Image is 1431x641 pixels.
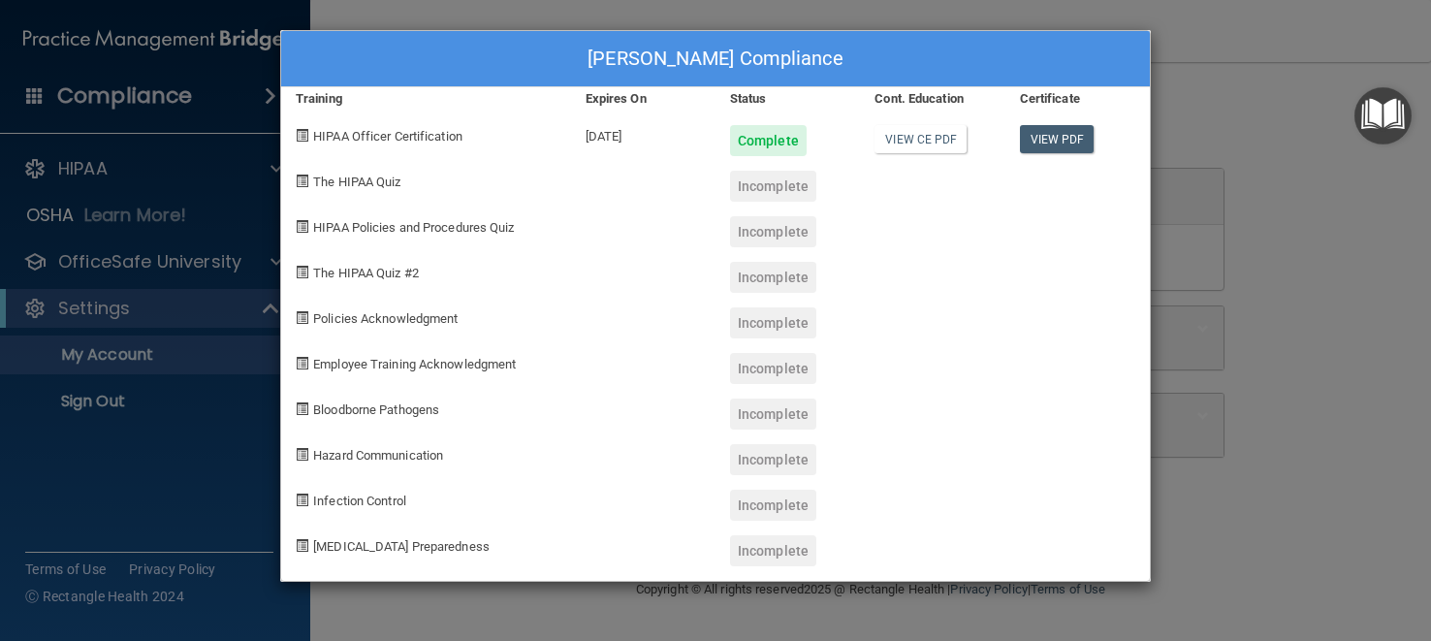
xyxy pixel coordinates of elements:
[313,539,490,554] span: [MEDICAL_DATA] Preparedness
[313,494,406,508] span: Infection Control
[860,87,1004,111] div: Cont. Education
[571,111,715,156] div: [DATE]
[313,129,462,144] span: HIPAA Officer Certification
[281,87,571,111] div: Training
[1334,507,1408,581] iframe: To enrich screen reader interactions, please activate Accessibility in Grammarly extension settings
[730,490,816,521] div: Incomplete
[874,125,967,153] a: View CE PDF
[1020,125,1095,153] a: View PDF
[281,31,1150,87] div: [PERSON_NAME] Compliance
[730,216,816,247] div: Incomplete
[730,353,816,384] div: Incomplete
[730,535,816,566] div: Incomplete
[1005,87,1150,111] div: Certificate
[1354,87,1412,144] button: Open Resource Center
[313,357,516,371] span: Employee Training Acknowledgment
[313,220,514,235] span: HIPAA Policies and Procedures Quiz
[730,399,816,430] div: Incomplete
[730,125,807,156] div: Complete
[730,444,816,475] div: Incomplete
[571,87,715,111] div: Expires On
[715,87,860,111] div: Status
[313,175,400,189] span: The HIPAA Quiz
[313,311,458,326] span: Policies Acknowledgment
[313,402,439,417] span: Bloodborne Pathogens
[730,307,816,338] div: Incomplete
[730,171,816,202] div: Incomplete
[313,266,419,280] span: The HIPAA Quiz #2
[730,262,816,293] div: Incomplete
[313,448,443,463] span: Hazard Communication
